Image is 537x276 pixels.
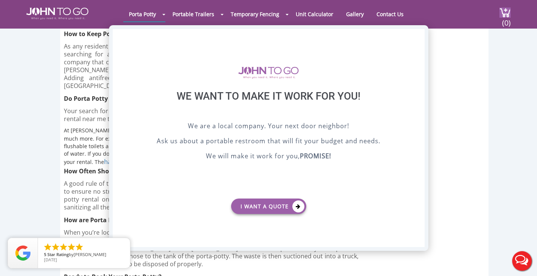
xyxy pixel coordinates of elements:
[44,257,57,262] span: [DATE]
[413,29,424,42] div: X
[132,90,406,121] div: We want to make it work for you!
[238,67,299,79] img: logo of viptogo
[231,199,306,214] a: I want a Quote
[44,252,124,258] span: by
[132,151,406,162] p: We will make it work for you,
[51,243,60,252] li: 
[132,121,406,132] p: We are a local company. Your next door neighbor!
[44,252,46,257] span: 5
[67,243,76,252] li: 
[300,152,331,160] b: PROMISE!
[75,243,84,252] li: 
[59,243,68,252] li: 
[43,243,52,252] li: 
[15,246,30,261] img: Review Rating
[507,246,537,276] button: Live Chat
[132,136,406,147] p: Ask us about a portable restroom that will fit your budget and needs.
[47,252,69,257] span: Star Rating
[74,252,106,257] span: [PERSON_NAME]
